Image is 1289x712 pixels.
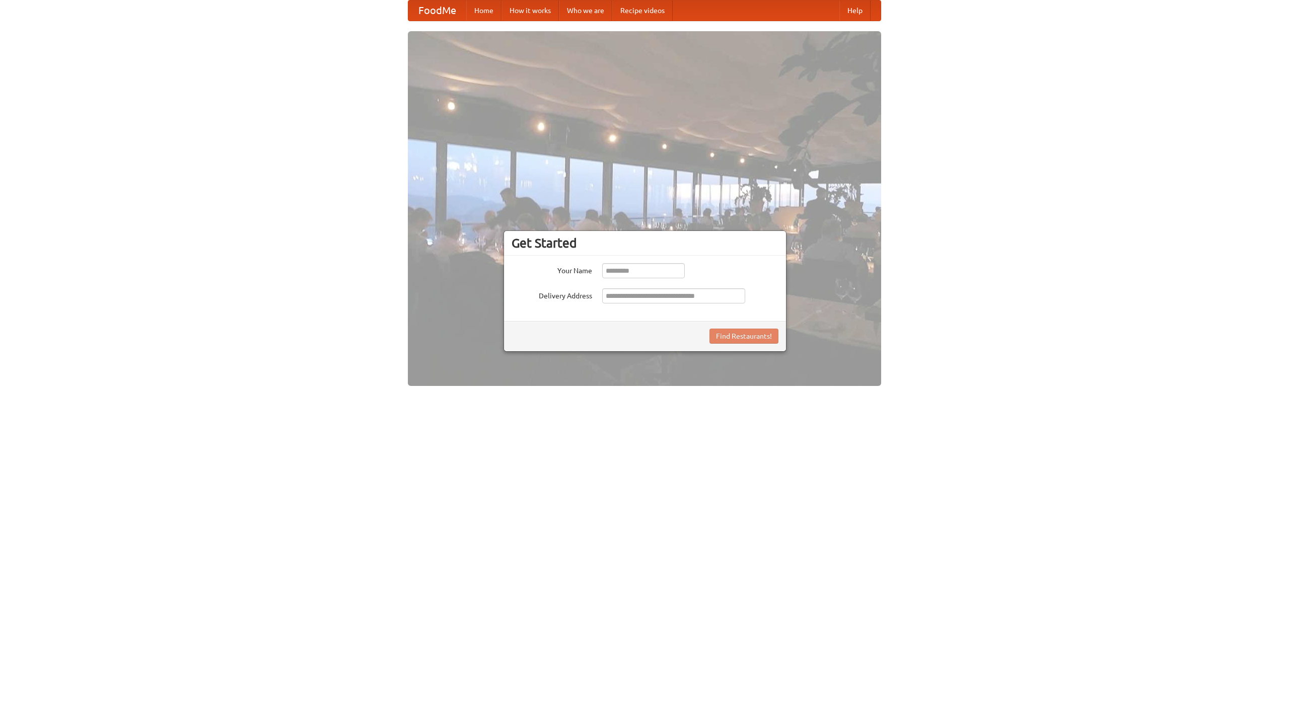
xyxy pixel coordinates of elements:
a: Who we are [559,1,612,21]
a: FoodMe [408,1,466,21]
a: Recipe videos [612,1,673,21]
a: Home [466,1,502,21]
h3: Get Started [512,235,778,251]
button: Find Restaurants! [709,329,778,344]
a: How it works [502,1,559,21]
a: Help [839,1,871,21]
label: Delivery Address [512,288,592,301]
label: Your Name [512,263,592,276]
